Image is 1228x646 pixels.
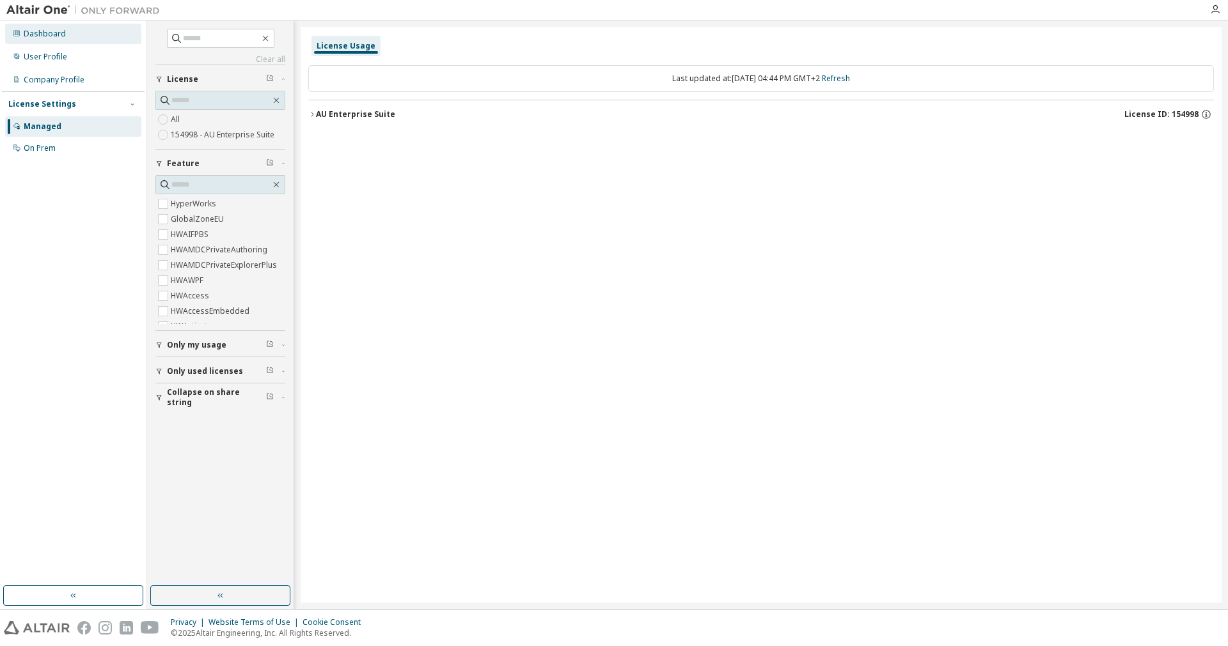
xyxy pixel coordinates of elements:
[171,617,209,627] div: Privacy
[308,100,1214,128] button: AU Enterprise SuiteLicense ID: 154998
[308,65,1214,92] div: Last updated at: [DATE] 04:44 PM GMT+2
[167,340,226,350] span: Only my usage
[155,331,285,359] button: Only my usage
[8,99,76,109] div: License Settings
[155,150,285,178] button: Feature
[167,74,198,84] span: License
[167,158,200,169] span: Feature
[167,387,266,408] span: Collapse on share string
[24,143,56,153] div: On Prem
[171,211,226,227] label: GlobalZoneEU
[171,127,277,142] label: 154998 - AU Enterprise Suite
[171,319,214,334] label: HWActivate
[822,73,850,84] a: Refresh
[266,74,274,84] span: Clear filter
[167,366,243,376] span: Only used licenses
[209,617,303,627] div: Website Terms of Use
[4,621,70,634] img: altair_logo.svg
[171,112,182,127] label: All
[171,227,211,242] label: HWAIFPBS
[141,621,159,634] img: youtube.svg
[266,366,274,376] span: Clear filter
[77,621,91,634] img: facebook.svg
[171,258,279,273] label: HWAMDCPrivateExplorerPlus
[155,383,285,411] button: Collapse on share string
[171,242,270,258] label: HWAMDCPrivateAuthoring
[317,41,375,51] div: License Usage
[171,288,212,304] label: HWAccess
[24,52,67,62] div: User Profile
[266,392,274,403] span: Clear filter
[266,340,274,350] span: Clear filter
[171,273,206,288] label: HWAWPF
[1124,109,1199,119] span: License ID: 154998
[155,65,285,93] button: License
[316,109,395,119] div: AU Enterprise Suite
[266,158,274,169] span: Clear filter
[171,627,368,638] p: © 2025 Altair Engineering, Inc. All Rights Reserved.
[171,196,219,211] label: HyperWorks
[155,54,285,65] a: Clear all
[24,75,84,85] div: Company Profile
[155,357,285,385] button: Only used licenses
[120,621,133,634] img: linkedin.svg
[24,29,66,39] div: Dashboard
[6,4,166,17] img: Altair One
[171,304,252,319] label: HWAccessEmbedded
[24,121,61,132] div: Managed
[303,617,368,627] div: Cookie Consent
[98,621,112,634] img: instagram.svg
